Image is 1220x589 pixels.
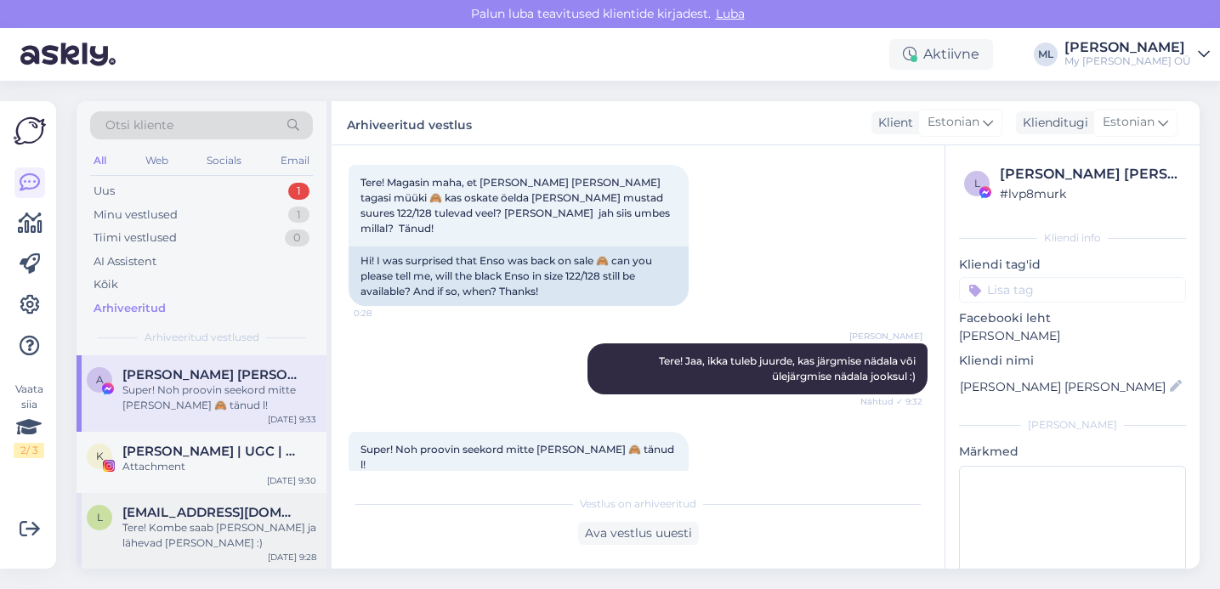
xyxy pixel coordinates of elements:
div: Minu vestlused [94,207,178,224]
span: Otsi kliente [105,116,173,134]
span: Estonian [928,113,979,132]
span: [PERSON_NAME] [849,330,922,343]
div: Super! Noh proovin seekord mitte [PERSON_NAME] 🙈 tänud l! [122,382,316,413]
div: Klienditugi [1016,114,1088,132]
div: [DATE] 9:33 [268,413,316,426]
div: Hi! I was surprised that Enso was back on sale 🙈 can you please tell me, will the black Enso in s... [349,246,689,306]
span: l [974,177,980,190]
div: Uus [94,183,115,200]
div: Socials [203,150,245,172]
div: Ava vestlus uuesti [578,522,699,545]
span: l [97,511,103,524]
span: Tere! Jaa, ikka tuleb juurde, kas järgmise nädala või ülejärgmise nädala jooksul :) [659,354,918,382]
div: 1 [288,207,309,224]
p: Kliendi nimi [959,352,1186,370]
span: Estonian [1103,113,1155,132]
span: Super! Noh proovin seekord mitte [PERSON_NAME] 🙈 tänud l! [360,443,677,471]
div: [PERSON_NAME] [1064,41,1191,54]
p: [PERSON_NAME] [959,327,1186,345]
div: [DATE] 9:30 [267,474,316,487]
div: [PERSON_NAME] [959,417,1186,433]
span: Vestlus on arhiveeritud [580,496,696,512]
p: Kliendi tag'id [959,256,1186,274]
div: Email [277,150,313,172]
div: [PERSON_NAME] [PERSON_NAME] [1000,164,1181,184]
a: [PERSON_NAME]My [PERSON_NAME] OÜ [1064,41,1210,68]
input: Lisa tag [959,277,1186,303]
div: AI Assistent [94,253,156,270]
div: Aktiivne [889,39,993,70]
span: Anna Anna [122,367,299,382]
div: [DATE] 9:28 [268,551,316,564]
span: A [96,373,104,386]
span: Arhiveeritud vestlused [145,330,259,345]
span: Tere! Magasin maha, et [PERSON_NAME] [PERSON_NAME] tagasi müüki 🙈 kas oskate öelda [PERSON_NAME] ... [360,176,672,235]
label: Arhiveeritud vestlus [347,111,472,134]
input: Lisa nimi [960,377,1166,396]
span: Luba [711,6,750,21]
div: All [90,150,110,172]
span: Kristin | UGC | SoMe spetsialist 🤍 [122,444,299,459]
span: Nähtud ✓ 9:32 [859,395,922,408]
div: Arhiveeritud [94,300,166,317]
img: Askly Logo [14,115,46,147]
div: Web [142,150,172,172]
div: Kõik [94,276,118,293]
div: Tere! Kombe saab [PERSON_NAME] ja lähevad [PERSON_NAME] :) [122,520,316,551]
div: 0 [285,229,309,246]
div: Kliendi info [959,230,1186,246]
span: K [96,450,104,462]
div: Vaata siia [14,382,44,458]
div: # lvp8murk [1000,184,1181,203]
div: 2 / 3 [14,443,44,458]
p: Facebooki leht [959,309,1186,327]
div: My [PERSON_NAME] OÜ [1064,54,1191,68]
span: 0:28 [354,307,417,320]
div: Attachment [122,459,316,474]
p: Märkmed [959,443,1186,461]
div: Klient [871,114,913,132]
div: Tiimi vestlused [94,229,177,246]
div: 1 [288,183,309,200]
div: ML [1034,42,1058,66]
span: ljaanisk@gmail.com [122,505,299,520]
